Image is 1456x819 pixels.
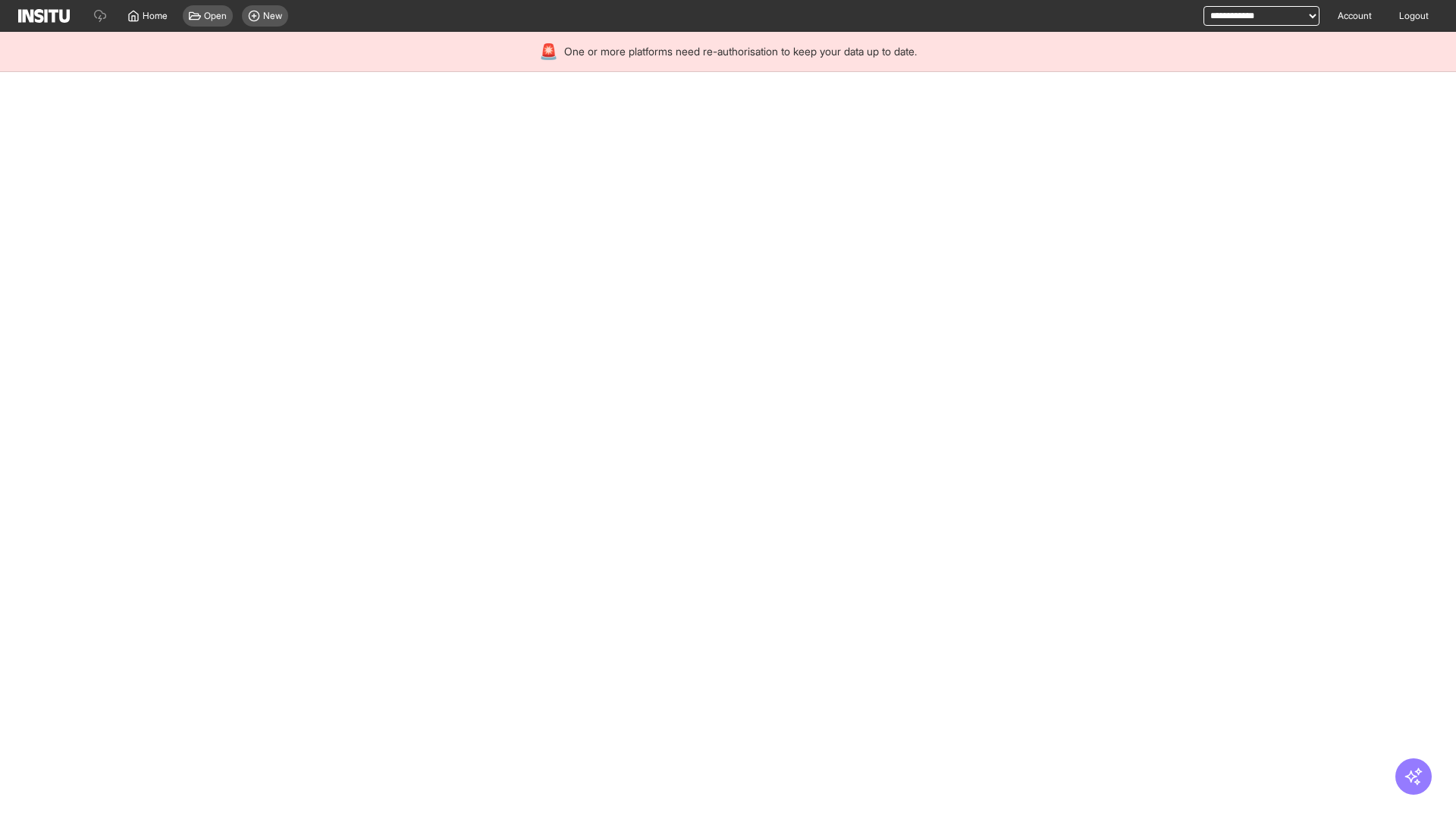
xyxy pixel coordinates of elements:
[263,10,282,22] span: New
[539,41,558,62] div: 🚨
[18,9,70,23] img: Logo
[204,10,227,22] span: Open
[143,10,168,22] span: Home
[564,44,917,59] span: One or more platforms need re-authorisation to keep your data up to date.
